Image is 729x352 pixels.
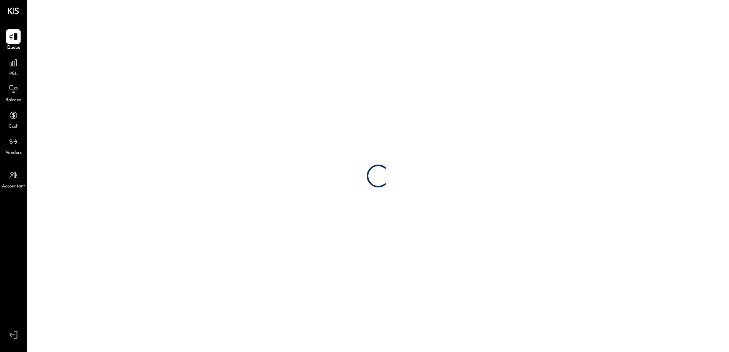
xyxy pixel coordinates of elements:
a: Balance [0,82,26,104]
a: P&L [0,56,26,78]
a: Queue [0,29,26,51]
span: Cash [8,123,18,130]
span: P&L [9,71,18,78]
span: Accountant [2,183,25,190]
span: Balance [5,97,21,104]
span: Queue [6,45,21,51]
a: Cash [0,108,26,130]
span: Vendors [5,150,22,157]
a: Vendors [0,134,26,157]
a: Accountant [0,168,26,190]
